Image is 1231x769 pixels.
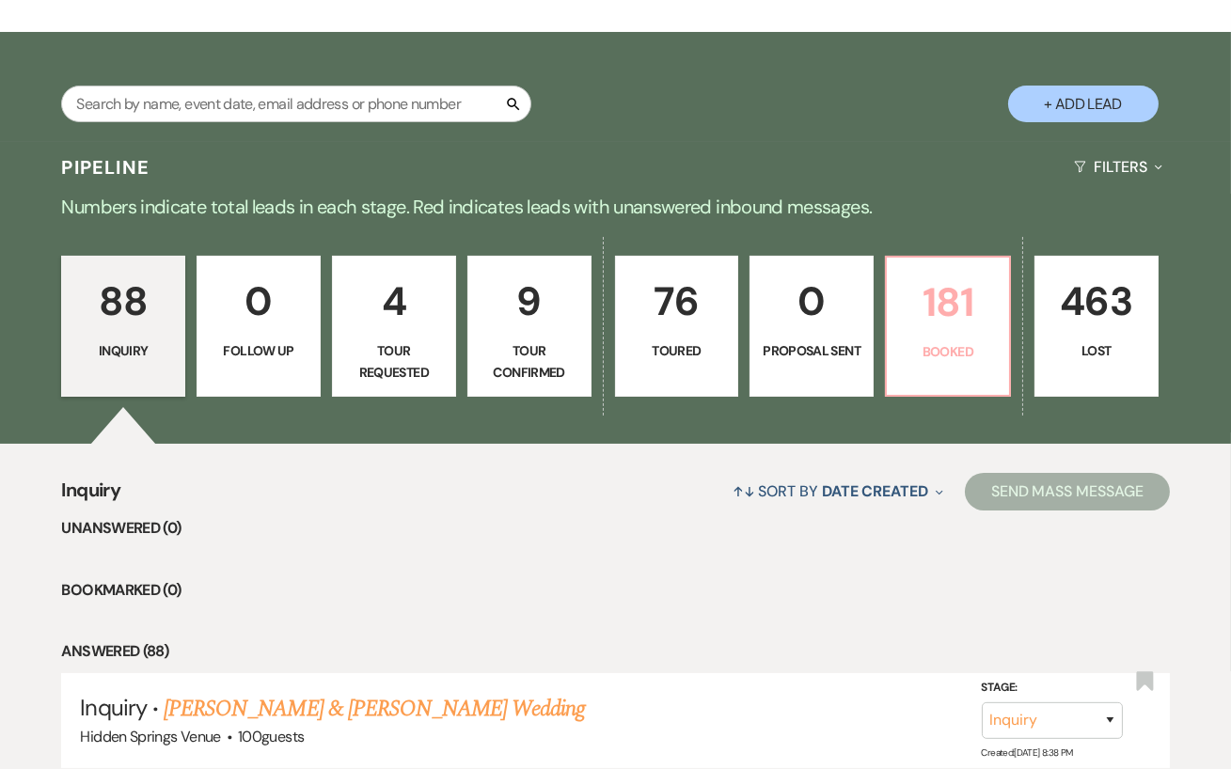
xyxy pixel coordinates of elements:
span: Date Created [822,481,928,501]
li: Bookmarked (0) [61,578,1169,603]
span: Hidden Springs Venue [80,727,220,746]
a: 4Tour Requested [332,256,456,397]
span: ↑↓ [733,481,755,501]
label: Stage: [982,678,1123,698]
li: Answered (88) [61,639,1169,664]
p: 88 [73,270,173,333]
button: Filters [1066,142,1169,192]
p: Booked [898,341,998,362]
p: 0 [209,270,308,333]
button: Send Mass Message [965,473,1170,510]
span: Created: [DATE] 8:38 PM [982,746,1073,759]
input: Search by name, event date, email address or phone number [61,86,531,122]
p: Tour Confirmed [480,340,579,383]
a: 463Lost [1034,256,1159,397]
button: Sort By Date Created [725,466,951,516]
p: 0 [762,270,861,333]
h3: Pipeline [61,154,150,180]
p: 76 [627,270,727,333]
span: Inquiry [80,693,146,722]
a: 76Toured [615,256,739,397]
p: 463 [1047,270,1146,333]
p: 4 [344,270,444,333]
p: Tour Requested [344,340,444,383]
a: [PERSON_NAME] & [PERSON_NAME] Wedding [164,692,585,726]
p: Toured [627,340,727,361]
a: 9Tour Confirmed [467,256,592,397]
p: Proposal Sent [762,340,861,361]
li: Unanswered (0) [61,516,1169,541]
a: 0Proposal Sent [750,256,874,397]
p: 9 [480,270,579,333]
p: Inquiry [73,340,173,361]
button: + Add Lead [1008,86,1159,122]
p: Follow Up [209,340,308,361]
p: 181 [898,271,998,334]
a: 0Follow Up [197,256,321,397]
a: 181Booked [885,256,1011,397]
a: 88Inquiry [61,256,185,397]
p: Lost [1047,340,1146,361]
span: Inquiry [61,476,120,516]
span: 100 guests [238,727,304,746]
